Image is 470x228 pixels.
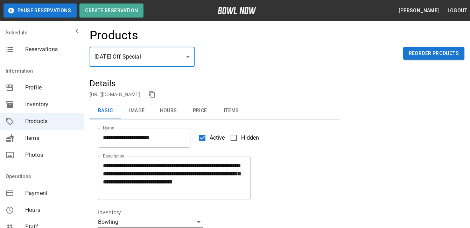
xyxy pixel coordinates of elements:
button: Hours [153,102,184,119]
button: [PERSON_NAME] [396,4,442,17]
button: Items [216,102,247,119]
a: [URL][DOMAIN_NAME] [90,92,140,97]
span: Photos [25,151,78,159]
img: logo [218,7,256,14]
button: Price [184,102,216,119]
span: Inventory [25,100,78,109]
label: Hidden products will not be visible to customers. You can still create and use them for bookings. [226,130,259,145]
h5: Details [90,78,339,89]
span: Reservations [25,45,78,54]
legend: Inventory [98,208,121,216]
div: basic tabs example [90,102,339,119]
button: Logout [445,4,470,17]
button: Basic [90,102,121,119]
button: copy link [147,89,157,100]
button: Image [121,102,153,119]
span: Hours [25,206,78,214]
span: Active [210,134,225,142]
span: Products [25,117,78,126]
button: Reorder Products [403,47,464,60]
button: Pause Reservations [3,4,77,18]
span: Profile [25,83,78,92]
div: [DATE] Off Special [90,47,195,67]
h4: Products [90,28,138,43]
span: Hidden [241,134,259,142]
span: Payment [25,189,78,197]
div: Bowling [98,216,203,228]
span: Items [25,134,78,142]
button: Create Reservation [79,4,143,18]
